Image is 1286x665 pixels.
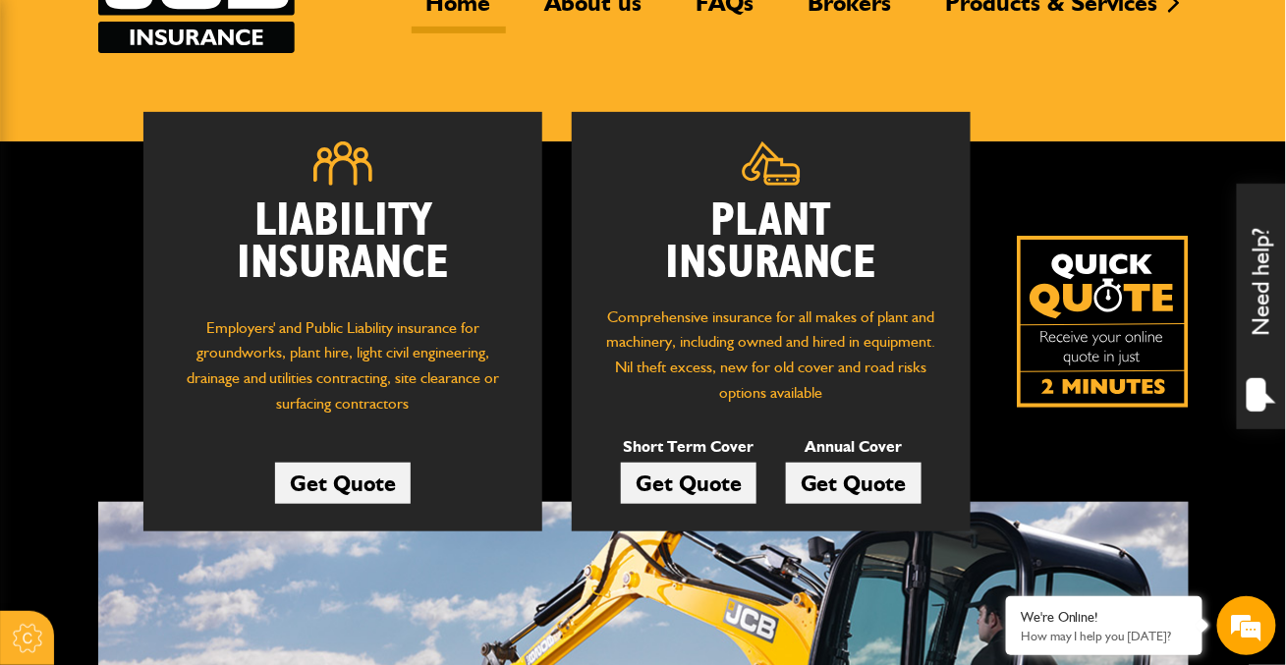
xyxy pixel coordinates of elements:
img: Quick Quote [1017,236,1189,408]
p: Annual Cover [786,434,922,460]
input: Enter your last name [26,182,359,225]
div: Chat with us now [102,110,330,136]
input: Enter your email address [26,240,359,283]
textarea: Type your message and hit 'Enter' [26,356,359,503]
a: Get your insurance quote isn just 2-minutes [1017,236,1189,408]
a: Get Quote [621,463,756,504]
img: d_20077148190_company_1631870298795_20077148190 [33,109,83,137]
p: Comprehensive insurance for all makes of plant and machinery, including owned and hired in equipm... [601,305,941,405]
h2: Plant Insurance [601,200,941,285]
input: Enter your phone number [26,298,359,341]
p: Employers' and Public Liability insurance for groundworks, plant hire, light civil engineering, d... [173,315,513,426]
p: Short Term Cover [621,434,756,460]
p: How may I help you today? [1021,629,1188,643]
h2: Liability Insurance [173,200,513,296]
em: Start Chat [267,519,357,545]
div: Need help? [1237,184,1286,429]
a: Get Quote [275,463,411,504]
a: Get Quote [786,463,922,504]
div: Minimize live chat window [322,10,369,57]
div: We're Online! [1021,609,1188,626]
